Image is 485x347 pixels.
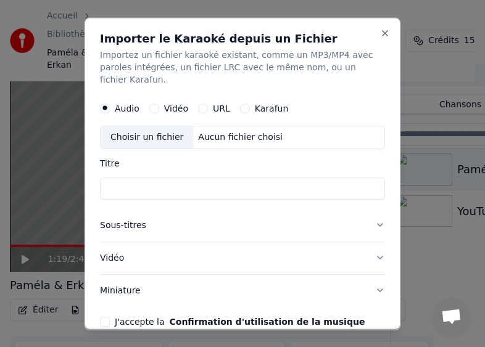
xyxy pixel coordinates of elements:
label: J'accepte la [115,317,365,325]
button: Miniature [100,274,385,306]
label: Karafun [255,104,289,112]
h2: Importer le Karaoké depuis un Fichier [100,33,385,44]
label: Vidéo [164,104,188,112]
button: J'accepte la [169,317,365,325]
div: Aucun fichier choisi [193,131,288,143]
label: Audio [115,104,139,112]
button: Vidéo [100,242,385,274]
p: Importez un fichier karaoké existant, comme un MP3/MP4 avec paroles intégrées, un fichier LRC ave... [100,49,385,86]
label: Titre [100,158,385,167]
div: Choisir un fichier [101,126,193,148]
label: URL [213,104,230,112]
button: Sous-titres [100,209,385,241]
